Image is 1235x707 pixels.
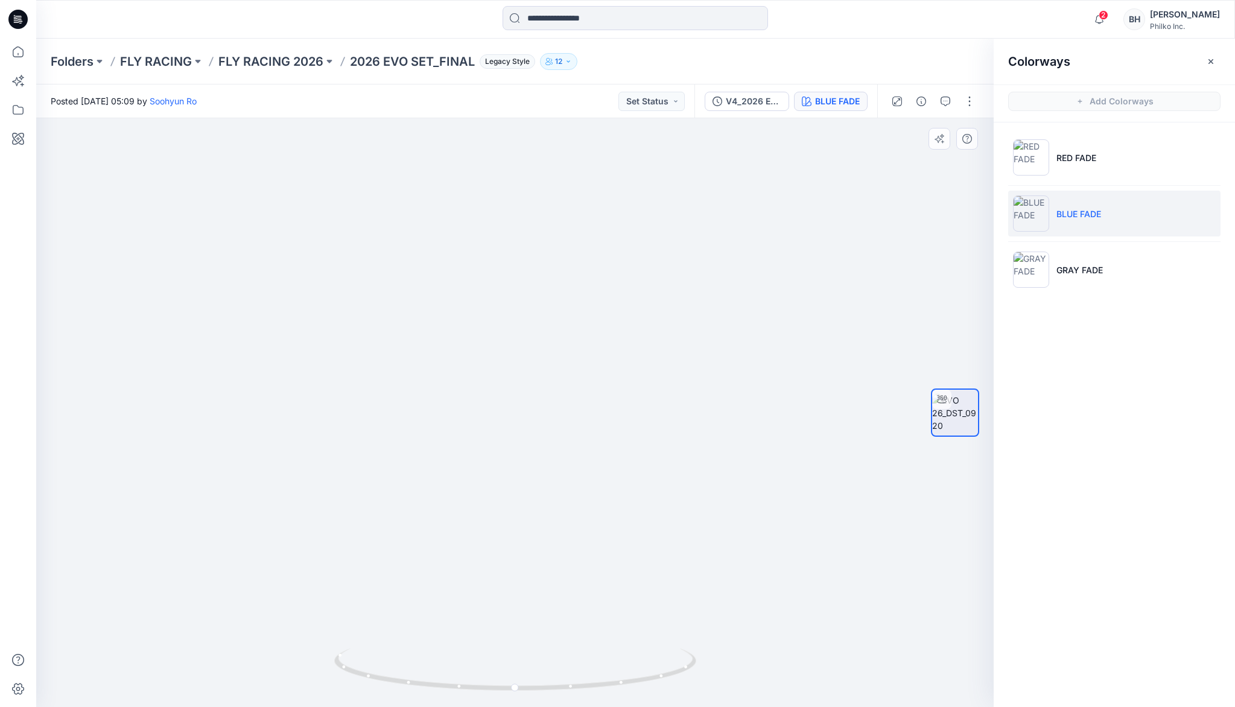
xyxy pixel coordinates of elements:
[1013,195,1049,232] img: BLUE FADE
[475,53,535,70] button: Legacy Style
[1150,7,1220,22] div: [PERSON_NAME]
[350,53,475,70] p: 2026 EVO SET_FINAL
[726,95,781,108] div: V4_2026 EVO SET
[1013,139,1049,176] img: RED FADE
[932,394,978,432] img: EVO 26_DST_0920
[1056,151,1096,164] p: RED FADE
[555,55,562,68] p: 12
[150,96,197,106] a: Soohyun Ro
[480,54,535,69] span: Legacy Style
[120,53,192,70] a: FLY RACING
[1099,10,1108,20] span: 2
[51,53,94,70] a: Folders
[218,53,323,70] a: FLY RACING 2026
[705,92,789,111] button: V4_2026 EVO SET
[1008,54,1070,69] h2: Colorways
[1123,8,1145,30] div: BH
[912,92,931,111] button: Details
[540,53,577,70] button: 12
[1150,22,1220,31] div: Philko Inc.
[815,95,860,108] div: BLUE FADE
[1056,264,1103,276] p: GRAY FADE
[1056,208,1101,220] p: BLUE FADE
[794,92,868,111] button: BLUE FADE
[1013,252,1049,288] img: GRAY FADE
[51,95,197,107] span: Posted [DATE] 05:09 by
